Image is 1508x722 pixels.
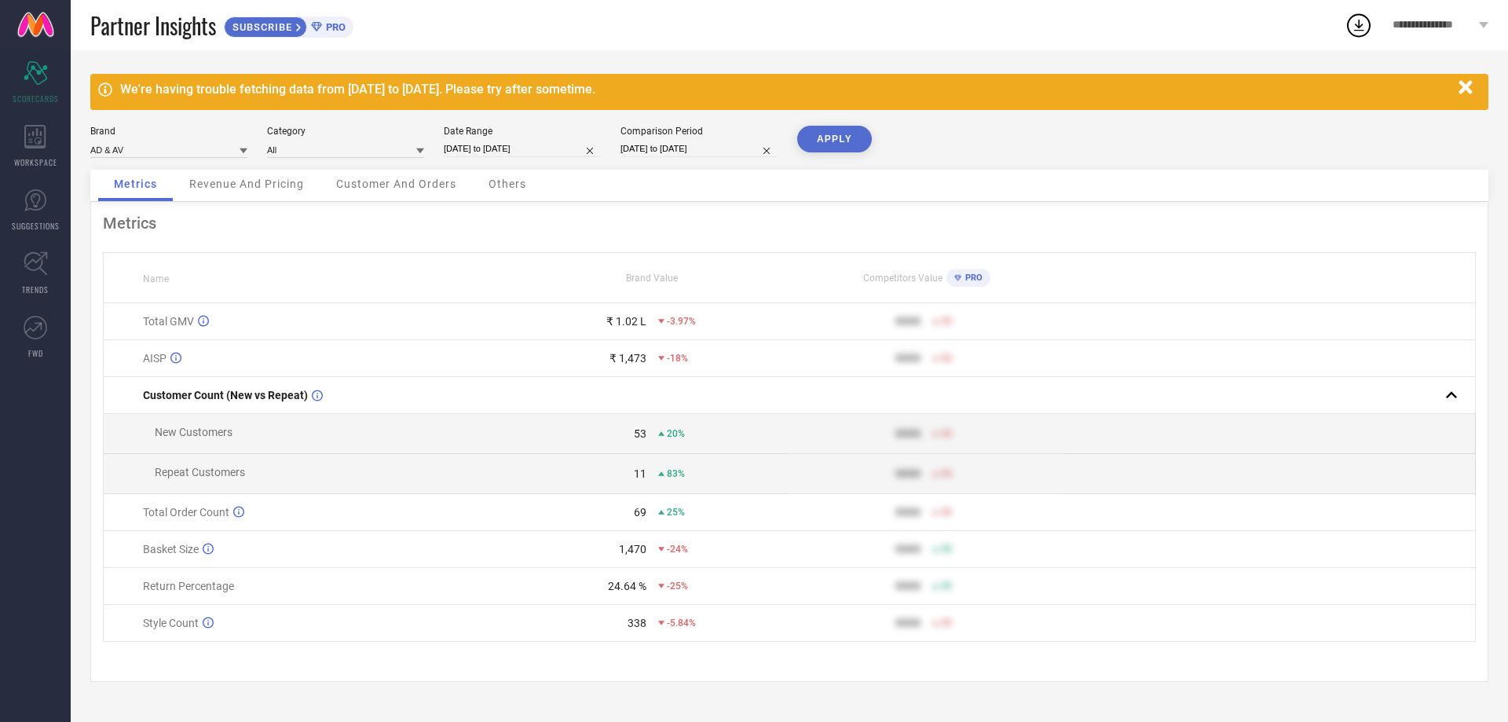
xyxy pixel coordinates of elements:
div: Metrics [103,214,1476,233]
div: 9999 [895,315,921,328]
span: 83% [667,468,685,479]
a: SUBSCRIBEPRO [224,13,353,38]
div: 9999 [895,467,921,480]
span: -18% [667,353,688,364]
span: SUBSCRIBE [225,21,296,33]
span: SUGGESTIONS [12,220,60,232]
span: TRENDS [22,284,49,295]
span: Metrics [114,178,157,190]
div: 338 [628,617,646,629]
span: PRO [322,21,346,33]
span: Customer And Orders [336,178,456,190]
span: 50 [941,468,952,479]
div: We're having trouble fetching data from [DATE] to [DATE]. Please try after sometime. [120,82,1451,97]
span: 50 [941,618,952,629]
span: WORKSPACE [14,156,57,168]
span: AISP [143,352,167,365]
span: Total Order Count [143,506,229,519]
div: Category [267,126,424,137]
span: PRO [961,273,983,283]
div: 69 [634,506,646,519]
span: 50 [941,544,952,555]
button: APPLY [797,126,872,152]
span: -24% [667,544,688,555]
span: FWD [28,347,43,359]
input: Select comparison period [620,141,778,157]
div: Open download list [1345,11,1373,39]
span: 20% [667,428,685,439]
span: Others [489,178,526,190]
input: Select date range [444,141,601,157]
span: 50 [941,353,952,364]
div: 9999 [895,580,921,592]
span: 25% [667,507,685,518]
div: 1,470 [619,543,646,555]
div: 9999 [895,352,921,365]
span: -3.97% [667,316,696,327]
span: Repeat Customers [155,466,245,478]
div: 9999 [895,617,921,629]
span: 50 [941,507,952,518]
span: New Customers [155,426,232,438]
span: 50 [941,581,952,592]
div: 9999 [895,506,921,519]
span: 50 [941,316,952,327]
span: Partner Insights [90,9,216,42]
span: Style Count [143,617,199,629]
span: Brand Value [626,273,678,284]
span: -5.84% [667,618,696,629]
div: Date Range [444,126,601,137]
div: 11 [634,467,646,480]
span: Total GMV [143,315,194,328]
span: Basket Size [143,543,199,555]
div: 53 [634,427,646,440]
span: -25% [667,581,688,592]
span: Revenue And Pricing [189,178,304,190]
div: ₹ 1,473 [609,352,646,365]
div: ₹ 1.02 L [606,315,646,328]
span: SCORECARDS [13,93,59,104]
span: 50 [941,428,952,439]
div: 24.64 % [608,580,646,592]
span: Competitors Value [863,273,942,284]
span: Name [143,273,169,284]
div: 9999 [895,543,921,555]
span: Customer Count (New vs Repeat) [143,389,308,401]
div: 9999 [895,427,921,440]
span: Return Percentage [143,580,234,592]
div: Brand [90,126,247,137]
div: Comparison Period [620,126,778,137]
